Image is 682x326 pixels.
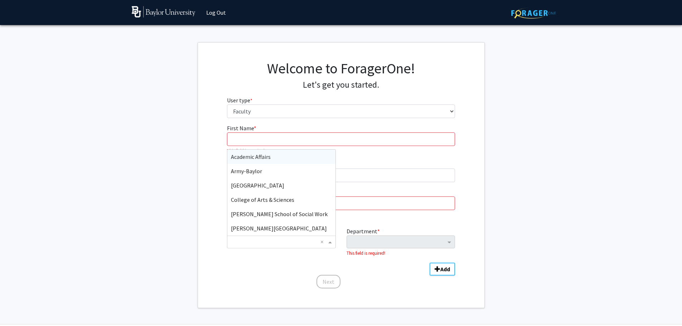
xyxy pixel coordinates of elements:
[227,80,455,90] h4: Let's get you started.
[316,275,340,288] button: Next
[227,147,455,154] p: This field is required!
[5,294,30,321] iframe: Chat
[511,8,556,19] img: ForagerOne Logo
[231,225,327,232] span: [PERSON_NAME][GEOGRAPHIC_DATA]
[132,6,196,18] img: Baylor University Logo
[347,235,455,248] ng-select: Department
[231,153,271,160] span: Academic Affairs
[320,238,327,246] span: Clear all
[231,167,262,175] span: Army-Baylor
[227,235,335,248] ng-select: Division
[227,149,335,236] ng-dropdown-panel: Options list
[227,211,455,218] p: This field is required!
[222,227,341,257] div: Division
[347,250,385,256] small: This field is required!
[231,196,294,203] span: College of Arts & Sciences
[341,227,460,257] div: Department
[440,266,450,273] b: Add
[231,210,328,218] span: [PERSON_NAME] School of Social Work
[227,96,252,104] label: User type
[430,263,455,276] button: Add Division/Department
[231,182,284,189] span: [GEOGRAPHIC_DATA]
[227,125,254,132] span: First Name
[227,60,455,77] h1: Welcome to ForagerOne!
